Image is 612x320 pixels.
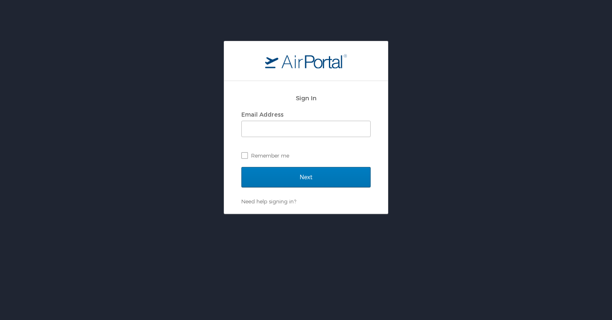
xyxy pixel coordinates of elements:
input: Next [241,167,371,187]
label: Email Address [241,111,283,118]
label: Remember me [241,149,371,162]
h2: Sign In [241,93,371,103]
a: Need help signing in? [241,198,296,205]
img: logo [265,54,347,68]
